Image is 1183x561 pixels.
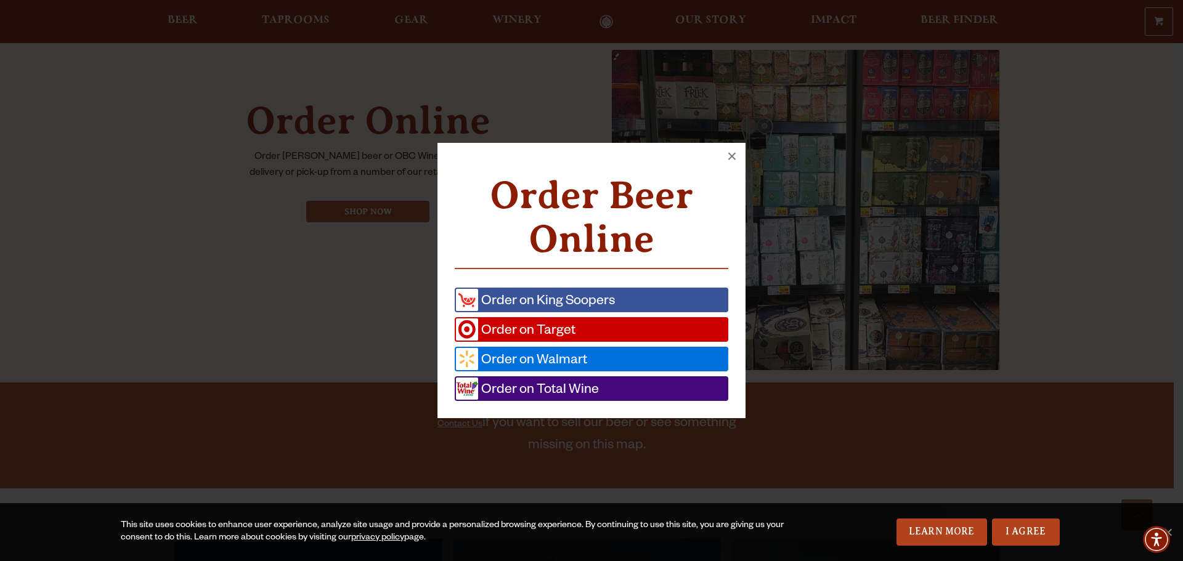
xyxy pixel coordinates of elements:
h2: Order Beer Online [455,174,728,260]
div: This site uses cookies to enhance user experience, analyze site usage and provide a personalized ... [121,520,794,544]
a: Order on Target (opens in a new window) [455,317,728,342]
a: privacy policy [351,533,404,543]
a: I Agree [992,519,1060,546]
img: Target.png [456,318,478,341]
a: Order on Total Wine (opens in a new window) [455,376,728,401]
span: Order on Total Wine [478,377,599,400]
div: Accessibility Menu [1143,526,1170,553]
img: Wall-Mart.png [456,348,478,370]
a: Learn More [896,519,987,546]
span: Order on Target [478,318,575,341]
a: Order on Walmart (opens in a new window) [455,347,728,371]
span: Order on Walmart [478,348,587,370]
button: × [718,143,746,170]
span: Order on King Soopers [478,289,615,311]
img: R.jpg [456,377,478,400]
img: kingsp.png [456,289,478,311]
a: Order on King Soopers (opens in a new window) [455,288,728,312]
